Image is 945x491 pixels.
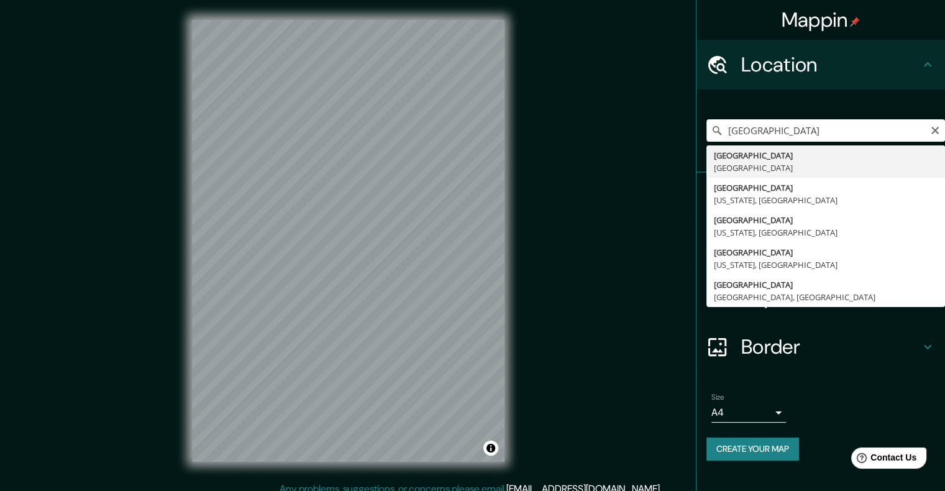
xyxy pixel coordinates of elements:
[483,441,498,456] button: Toggle attribution
[714,226,938,239] div: [US_STATE], [GEOGRAPHIC_DATA]
[714,214,938,226] div: [GEOGRAPHIC_DATA]
[741,52,920,77] h4: Location
[192,20,504,462] canvas: Map
[714,259,938,271] div: [US_STATE], [GEOGRAPHIC_DATA]
[711,403,786,423] div: A4
[741,334,920,359] h4: Border
[696,223,945,272] div: Style
[706,438,799,461] button: Create your map
[741,285,920,310] h4: Layout
[696,272,945,322] div: Layout
[714,246,938,259] div: [GEOGRAPHIC_DATA]
[706,119,945,142] input: Pick your city or area
[930,124,940,135] button: Clear
[850,17,860,27] img: pin-icon.png
[696,322,945,372] div: Border
[696,173,945,223] div: Pins
[714,278,938,291] div: [GEOGRAPHIC_DATA]
[714,194,938,206] div: [US_STATE], [GEOGRAPHIC_DATA]
[714,162,938,174] div: [GEOGRAPHIC_DATA]
[714,291,938,303] div: [GEOGRAPHIC_DATA], [GEOGRAPHIC_DATA]
[711,392,724,403] label: Size
[834,443,931,477] iframe: Help widget launcher
[696,40,945,89] div: Location
[714,181,938,194] div: [GEOGRAPHIC_DATA]
[714,149,938,162] div: [GEOGRAPHIC_DATA]
[782,7,861,32] h4: Mappin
